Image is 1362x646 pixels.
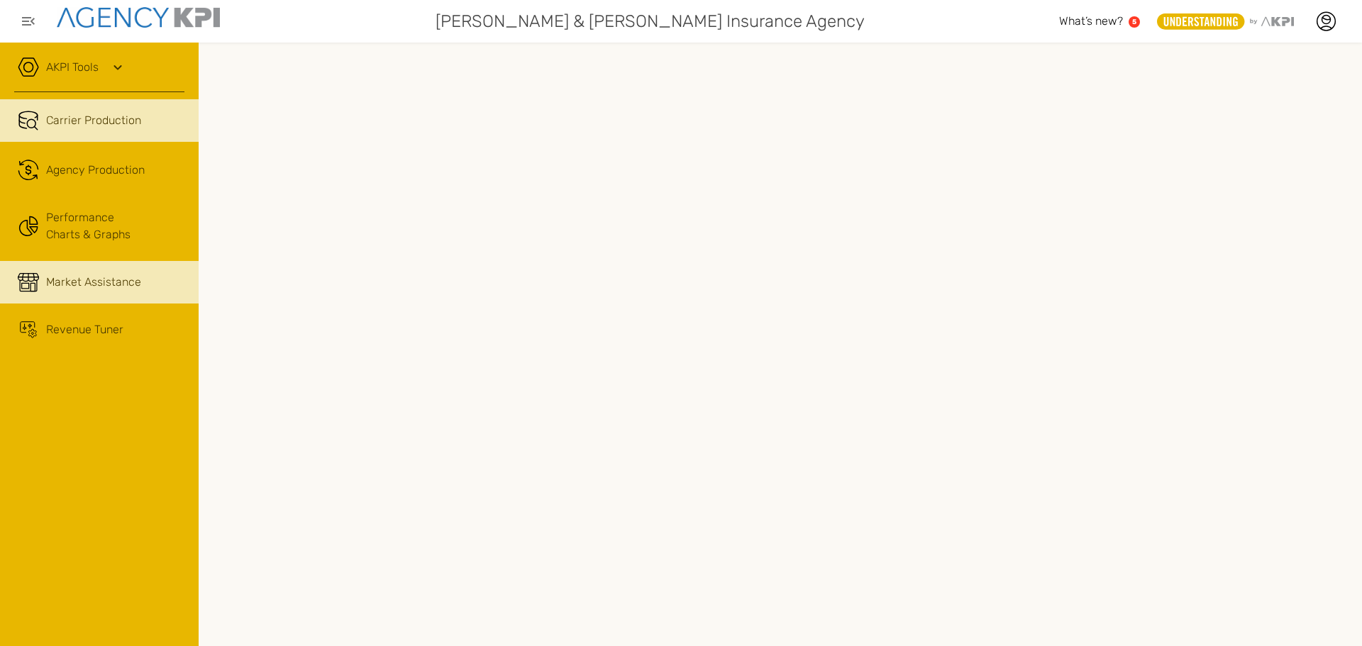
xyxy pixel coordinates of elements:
[46,59,99,76] a: AKPI Tools
[46,321,123,338] span: Revenue Tuner
[1132,18,1136,26] text: 5
[46,274,141,291] span: Market Assistance
[46,162,145,179] span: Agency Production
[46,112,141,129] span: Carrier Production
[436,9,865,34] span: [PERSON_NAME] & [PERSON_NAME] Insurance Agency
[57,7,220,28] img: agencykpi-logo-550x69-2d9e3fa8.png
[1129,16,1140,28] a: 5
[1059,14,1123,28] span: What’s new?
